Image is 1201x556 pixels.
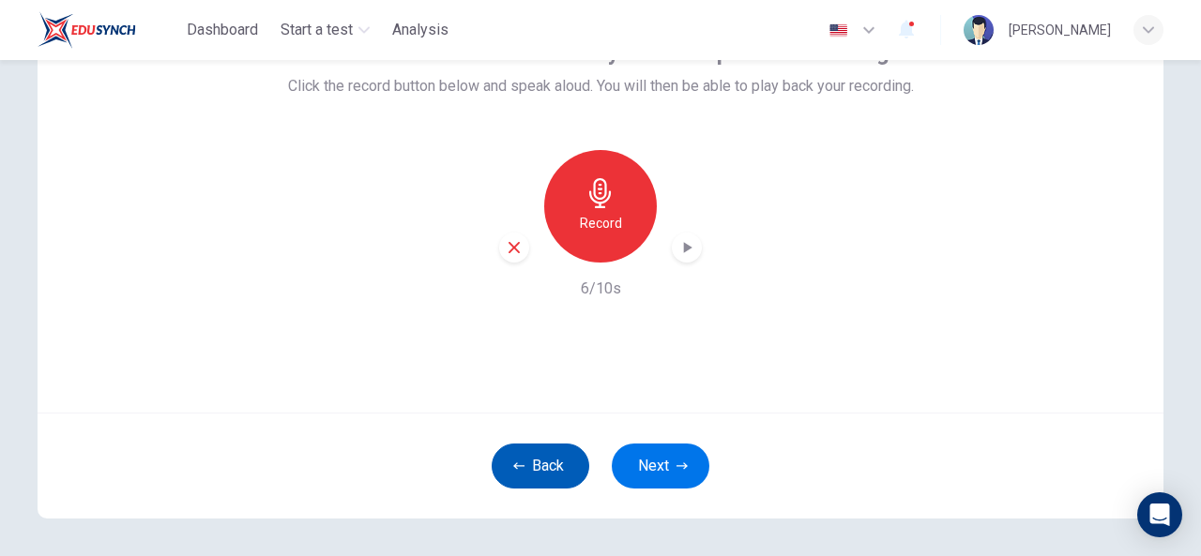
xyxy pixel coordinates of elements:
[581,278,621,300] h6: 6/10s
[612,443,709,488] button: Next
[392,19,448,41] span: Analysis
[187,19,258,41] span: Dashboard
[1137,492,1182,537] div: Open Intercom Messenger
[580,212,622,234] h6: Record
[281,19,353,41] span: Start a test
[1009,19,1111,41] div: [PERSON_NAME]
[492,443,589,488] button: Back
[273,13,377,47] button: Start a test
[385,13,456,47] button: Analysis
[544,150,657,263] button: Record
[288,75,914,98] span: Click the record button below and speak aloud. You will then be able to play back your recording.
[964,15,994,45] img: Profile picture
[179,13,266,47] button: Dashboard
[38,11,136,49] img: EduSynch logo
[827,23,850,38] img: en
[38,11,179,49] a: EduSynch logo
